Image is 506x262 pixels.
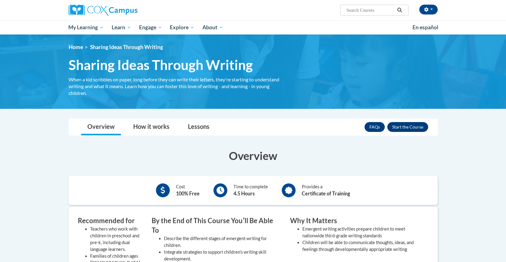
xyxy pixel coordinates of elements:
[302,183,350,197] div: Provides a
[65,20,108,35] a: My Learning
[108,20,135,35] a: Learn
[408,21,442,34] a: En español
[387,122,428,132] button: Enroll
[182,119,216,135] a: Lessons
[112,24,131,31] span: Learn
[365,122,385,132] a: FAQs
[164,235,281,249] li: Describe the different stages of emergent writing for children.
[302,226,419,239] li: Emergent writing activities prepare children to meet nationwide third-grade writing standards
[202,24,223,31] span: About
[346,6,395,14] input: Search Courses
[233,190,255,196] b: 4.5 Hours
[59,20,447,35] div: Main menu
[302,239,419,253] li: Children will be able to communicate thoughts, ideas, and feelings through developmentally approp...
[127,119,176,135] a: How it works
[78,216,142,226] h3: Recommended for
[233,183,268,197] div: Time to complete
[419,5,438,14] button: Account Settings
[81,119,121,135] a: Overview
[69,76,281,96] div: When a kid scribbles on paper, long before they can write their letters, they're starting to unde...
[90,44,163,50] span: Sharing Ideas Through Writing
[198,20,227,35] a: About
[135,20,166,35] a: Engage
[152,216,281,235] h3: By the End of This Course Youʹll Be Able To
[176,190,200,196] b: 100% Free
[412,24,438,31] span: En español
[68,24,104,31] span: My Learning
[170,24,194,31] span: Explore
[395,6,404,14] button: Search
[302,190,350,196] b: Certificate of Training
[69,5,137,16] img: Cox Campus
[69,57,253,73] span: Sharing Ideas Through Writing
[69,148,438,163] h3: Overview
[69,5,185,16] a: Cox Campus
[290,216,419,226] h3: Why It Matters
[166,20,198,35] a: Explore
[139,24,162,31] span: Engage
[90,226,142,253] li: Teachers who work with children in preschool and pre-k, including dual language learners.
[69,44,83,50] a: Home
[176,183,200,197] div: Cost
